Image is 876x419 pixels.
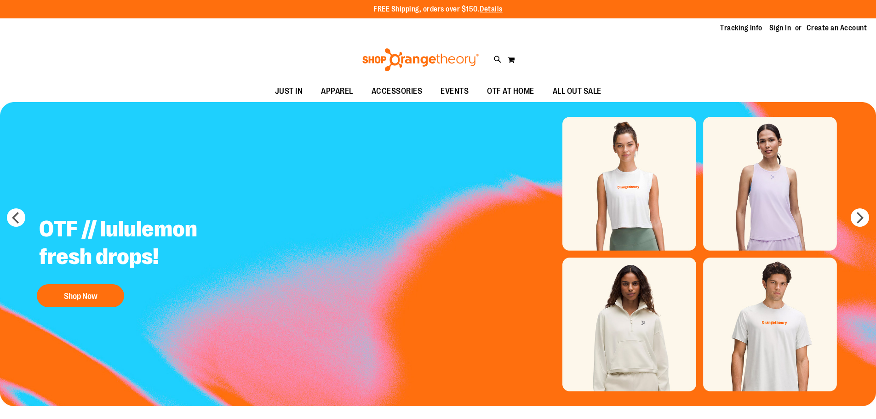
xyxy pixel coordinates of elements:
span: OTF AT HOME [487,81,534,102]
h2: OTF // lululemon fresh drops! [32,208,261,280]
a: Details [480,5,503,13]
span: ACCESSORIES [372,81,423,102]
a: Sign In [769,23,791,33]
button: Shop Now [37,284,124,307]
p: FREE Shipping, orders over $150. [373,4,503,15]
a: Tracking Info [720,23,762,33]
img: Shop Orangetheory [361,48,480,71]
span: ALL OUT SALE [553,81,601,102]
span: EVENTS [441,81,469,102]
span: APPAREL [321,81,353,102]
a: Create an Account [807,23,867,33]
a: OTF // lululemon fresh drops! Shop Now [32,208,261,312]
span: JUST IN [275,81,303,102]
button: next [851,208,869,227]
button: prev [7,208,25,227]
